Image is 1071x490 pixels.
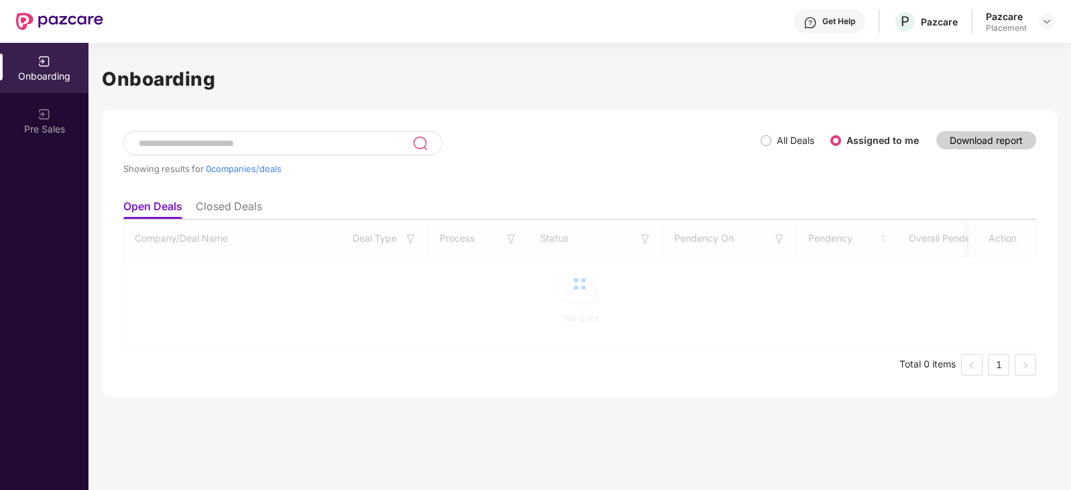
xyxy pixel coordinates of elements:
button: left [961,354,983,376]
div: Showing results for [123,163,761,174]
div: Pazcare [921,15,958,28]
img: svg+xml;base64,PHN2ZyBpZD0iSGVscC0zMngzMiIgeG1sbnM9Imh0dHA6Ly93d3cudzMub3JnLzIwMDAvc3ZnIiB3aWR0aD... [804,16,817,29]
div: Pazcare [986,10,1027,23]
div: Get Help [822,16,855,27]
li: 1 [988,354,1009,376]
li: Total 0 items [899,354,956,376]
div: Placement [986,23,1027,33]
li: Closed Deals [196,199,262,219]
li: Previous Page [961,354,983,376]
img: svg+xml;base64,PHN2ZyB3aWR0aD0iMjAiIGhlaWdodD0iMjAiIHZpZXdCb3g9IjAgMCAyMCAyMCIgZmlsbD0ibm9uZSIgeG... [38,55,51,68]
img: svg+xml;base64,PHN2ZyB3aWR0aD0iMjQiIGhlaWdodD0iMjUiIHZpZXdCb3g9IjAgMCAyNCAyNSIgZmlsbD0ibm9uZSIgeG... [412,135,428,151]
label: All Deals [777,135,814,146]
span: right [1021,361,1029,370]
a: 1 [989,355,1009,375]
img: New Pazcare Logo [16,13,103,30]
button: Download report [936,131,1036,149]
span: P [901,13,909,29]
span: 0 companies/deals [206,163,281,174]
span: left [968,361,976,370]
li: Next Page [1015,354,1036,376]
li: Open Deals [123,199,182,219]
label: Assigned to me [846,135,919,146]
img: svg+xml;base64,PHN2ZyBpZD0iRHJvcGRvd24tMzJ4MzIiIHhtbG5zPSJodHRwOi8vd3d3LnczLm9yZy8yMDAwL3N2ZyIgd2... [1042,16,1052,27]
h1: Onboarding [102,64,1058,94]
img: svg+xml;base64,PHN2ZyB3aWR0aD0iMjAiIGhlaWdodD0iMjAiIHZpZXdCb3g9IjAgMCAyMCAyMCIgZmlsbD0ibm9uZSIgeG... [38,108,51,121]
button: right [1015,354,1036,376]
